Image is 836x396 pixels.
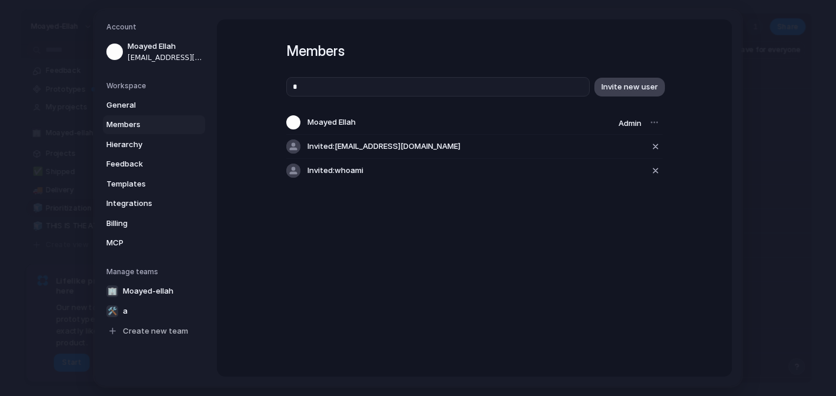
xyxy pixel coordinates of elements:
span: Billing [106,217,182,229]
a: Moayed Ellah[EMAIL_ADDRESS][DOMAIN_NAME] [103,37,205,66]
h5: Account [106,22,205,32]
a: General [103,95,205,114]
a: Members [103,115,205,134]
a: Integrations [103,194,205,213]
a: Hierarchy [103,135,205,154]
span: a [123,305,128,317]
span: Create new team [123,325,188,337]
a: 🛠️a [103,301,205,320]
span: Invite new user [601,81,658,93]
a: Create new team [103,321,205,340]
button: Invite new user [594,77,665,96]
span: Admin [618,118,641,128]
h5: Workspace [106,80,205,91]
h1: Members [286,41,663,62]
span: Templates [106,178,182,189]
span: Invited: [EMAIL_ADDRESS][DOMAIN_NAME] [307,141,460,152]
span: General [106,99,182,111]
span: Feedback [106,158,182,170]
a: Templates [103,174,205,193]
span: [EMAIL_ADDRESS][DOMAIN_NAME] [128,52,203,62]
span: Hierarchy [106,138,182,150]
span: Moayed-ellah [123,285,173,297]
span: Integrations [106,198,182,209]
div: 🏢 [106,285,118,297]
span: Invited: whoami [307,165,363,177]
span: Members [106,119,182,131]
span: Moayed Ellah [128,41,203,52]
a: 🏢Moayed-ellah [103,281,205,300]
a: Billing [103,214,205,232]
span: MCP [106,237,182,249]
a: Feedback [103,155,205,174]
h5: Manage teams [106,266,205,277]
span: Moayed Ellah [307,117,356,128]
div: 🛠️ [106,305,118,317]
a: MCP [103,234,205,252]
